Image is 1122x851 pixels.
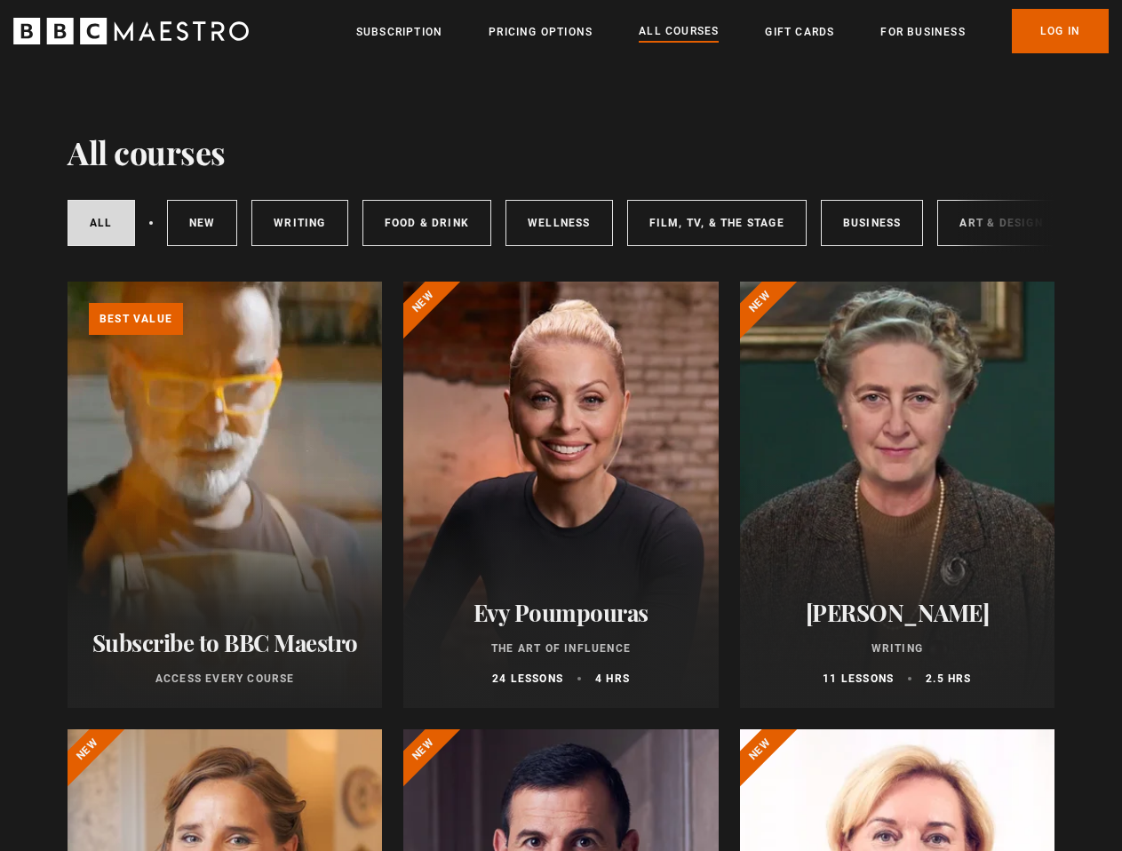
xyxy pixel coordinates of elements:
[489,23,593,41] a: Pricing Options
[356,23,442,41] a: Subscription
[362,200,491,246] a: Food & Drink
[639,22,719,42] a: All Courses
[595,671,630,687] p: 4 hrs
[68,133,226,171] h1: All courses
[740,282,1054,708] a: [PERSON_NAME] Writing 11 lessons 2.5 hrs New
[425,640,696,656] p: The Art of Influence
[251,200,347,246] a: Writing
[761,599,1033,626] h2: [PERSON_NAME]
[1012,9,1109,53] a: Log In
[425,599,696,626] h2: Evy Poumpouras
[492,671,563,687] p: 24 lessons
[356,9,1109,53] nav: Primary
[926,671,971,687] p: 2.5 hrs
[89,303,183,335] p: Best value
[821,200,924,246] a: Business
[765,23,834,41] a: Gift Cards
[880,23,965,41] a: For business
[627,200,807,246] a: Film, TV, & The Stage
[505,200,613,246] a: Wellness
[937,200,1064,246] a: Art & Design
[68,200,135,246] a: All
[761,640,1033,656] p: Writing
[167,200,238,246] a: New
[823,671,894,687] p: 11 lessons
[13,18,249,44] svg: BBC Maestro
[403,282,718,708] a: Evy Poumpouras The Art of Influence 24 lessons 4 hrs New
